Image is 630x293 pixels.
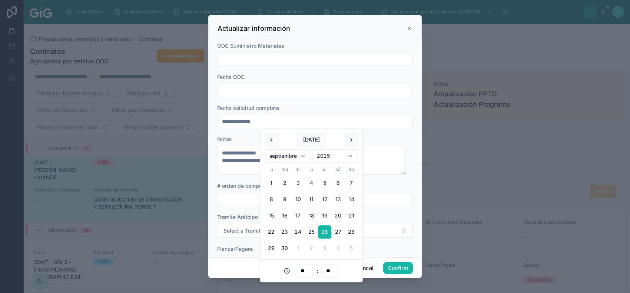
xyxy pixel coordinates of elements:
button: viernes, 3 de octubre de 2025 [318,242,331,255]
span: Select a Tramite Anticipo [223,227,286,234]
span: # orden de compra [217,183,264,189]
button: jueves, 11 de septiembre de 2025 [305,193,318,206]
th: martes [278,166,291,173]
button: Confirm [383,262,413,274]
button: domingo, 14 de septiembre de 2025 [345,193,358,206]
th: sábado [331,166,345,173]
button: sábado, 6 de septiembre de 2025 [331,176,345,190]
button: miércoles, 17 de septiembre de 2025 [291,209,305,222]
button: miércoles, 24 de septiembre de 2025 [291,225,305,239]
button: lunes, 8 de septiembre de 2025 [265,193,278,206]
button: Select Button [217,224,413,238]
button: jueves, 2 de octubre de 2025 [305,242,318,255]
button: miércoles, 3 de septiembre de 2025 [291,176,305,190]
button: miércoles, 1 de octubre de 2025 [291,242,305,255]
button: viernes, 26 de septiembre de 2025, selected [318,225,331,239]
button: lunes, 1 de septiembre de 2025 [265,176,278,190]
th: miércoles [291,166,305,173]
th: jueves [305,166,318,173]
button: [DATE] [297,133,326,146]
button: miércoles, 10 de septiembre de 2025 [291,193,305,206]
button: martes, 2 de septiembre de 2025 [278,176,291,190]
span: Tramite Anticipo [217,214,258,220]
button: sábado, 20 de septiembre de 2025 [331,209,345,222]
button: domingo, 7 de septiembre de 2025 [345,176,358,190]
th: lunes [265,166,278,173]
button: viernes, 5 de septiembre de 2025 [318,176,331,190]
button: domingo, 5 de octubre de 2025 [345,242,358,255]
span: Fecha solicitud completa [217,105,279,111]
button: lunes, 22 de septiembre de 2025 [265,225,278,239]
span: Fecha ODC [217,74,245,80]
button: jueves, 25 de septiembre de 2025 [305,225,318,239]
button: Today, lunes, 29 de septiembre de 2025 [265,242,278,255]
button: jueves, 4 de septiembre de 2025 [305,176,318,190]
button: sábado, 4 de octubre de 2025 [331,242,345,255]
th: domingo [345,166,358,173]
button: martes, 30 de septiembre de 2025 [278,242,291,255]
h3: Actualizar información [218,24,290,33]
button: viernes, 19 de septiembre de 2025 [318,209,331,222]
th: viernes [318,166,331,173]
button: martes, 9 de septiembre de 2025 [278,193,291,206]
div: : [265,264,358,277]
button: martes, 23 de septiembre de 2025 [278,225,291,239]
button: Cancel [351,262,378,274]
span: ODC Suministro Materiales [217,43,284,49]
button: lunes, 15 de septiembre de 2025 [265,209,278,222]
span: Notas [217,136,232,142]
button: domingo, 28 de septiembre de 2025 [345,225,358,239]
button: sábado, 13 de septiembre de 2025 [331,193,345,206]
button: martes, 16 de septiembre de 2025 [278,209,291,222]
span: Fianza/Pagare [217,246,253,252]
button: viernes, 12 de septiembre de 2025 [318,193,331,206]
button: domingo, 21 de septiembre de 2025 [345,209,358,222]
table: septiembre 2025 [265,166,358,255]
button: sábado, 27 de septiembre de 2025 [331,225,345,239]
button: jueves, 18 de septiembre de 2025 [305,209,318,222]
